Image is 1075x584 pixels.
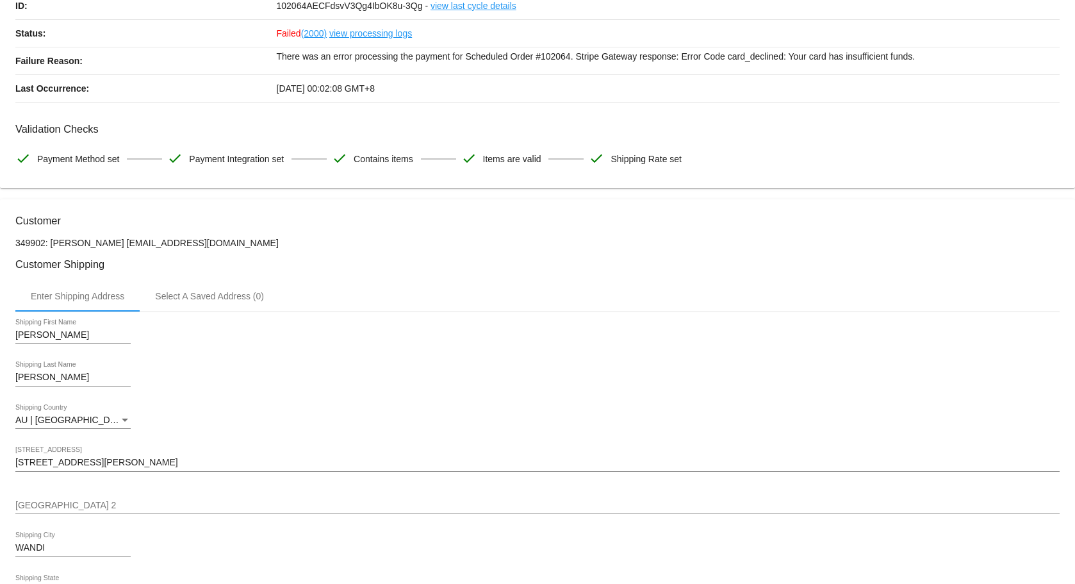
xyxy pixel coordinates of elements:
[277,83,375,94] span: [DATE] 00:02:08 GMT+8
[37,146,119,172] span: Payment Method set
[15,415,131,426] mat-select: Shipping Country
[354,146,413,172] span: Contains items
[15,501,1060,511] input: Shipping Street 2
[15,458,1060,468] input: Shipping Street 1
[332,151,347,166] mat-icon: check
[15,20,277,47] p: Status:
[15,151,31,166] mat-icon: check
[277,28,327,38] span: Failed
[15,238,1060,248] p: 349902: [PERSON_NAME] [EMAIL_ADDRESS][DOMAIN_NAME]
[31,291,124,301] div: Enter Shipping Address
[15,543,131,553] input: Shipping City
[15,123,1060,135] h3: Validation Checks
[277,47,1060,65] p: There was an error processing the payment for Scheduled Order #102064. Stripe Gateway response: E...
[15,372,131,383] input: Shipping Last Name
[329,20,412,47] a: view processing logs
[611,146,682,172] span: Shipping Rate set
[15,258,1060,271] h3: Customer Shipping
[589,151,604,166] mat-icon: check
[167,151,183,166] mat-icon: check
[15,215,1060,227] h3: Customer
[483,146,541,172] span: Items are valid
[155,291,264,301] div: Select A Saved Address (0)
[15,75,277,102] p: Last Occurrence:
[277,1,429,11] span: 102064AECFdsvV3Qg4IbOK8u-3Qg -
[15,47,277,74] p: Failure Reason:
[461,151,477,166] mat-icon: check
[15,330,131,340] input: Shipping First Name
[15,415,129,425] span: AU | [GEOGRAPHIC_DATA]
[301,20,327,47] a: (2000)
[189,146,284,172] span: Payment Integration set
